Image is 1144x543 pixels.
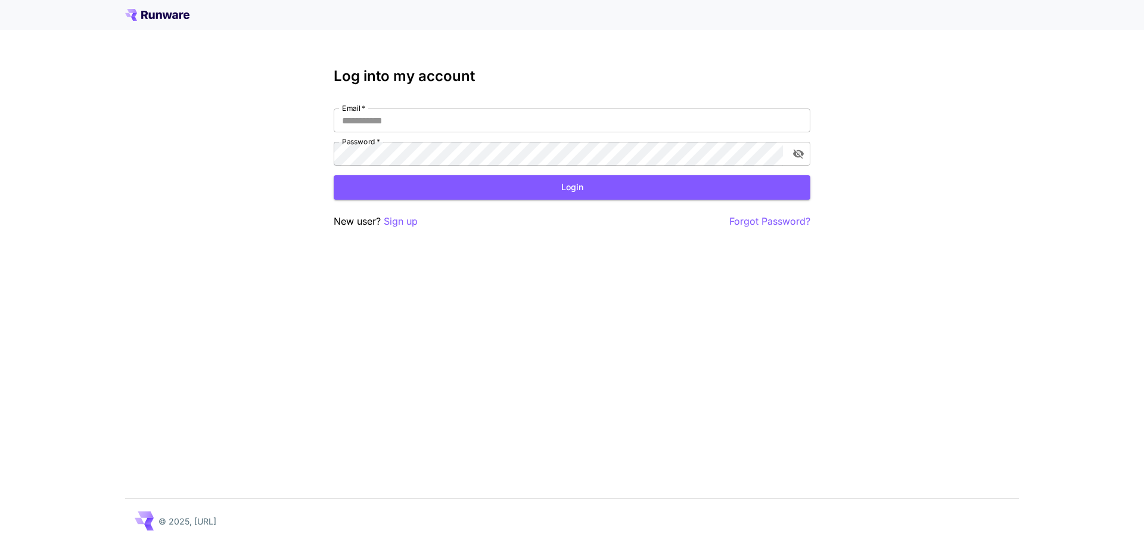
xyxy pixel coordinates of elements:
[334,68,810,85] h3: Log into my account
[788,143,809,165] button: toggle password visibility
[158,515,216,528] p: © 2025, [URL]
[342,136,380,147] label: Password
[342,103,365,113] label: Email
[334,175,810,200] button: Login
[384,214,418,229] button: Sign up
[334,214,418,229] p: New user?
[729,214,810,229] button: Forgot Password?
